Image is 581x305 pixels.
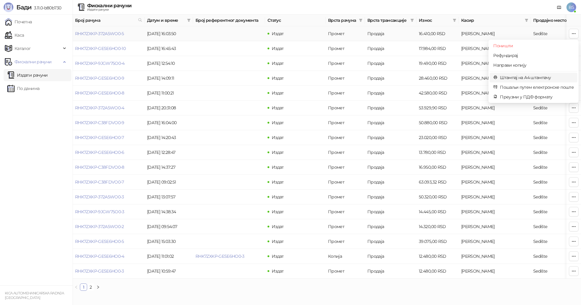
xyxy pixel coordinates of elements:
[75,150,124,155] a: RHK7ZXKP-GESE6HO0-6
[75,194,124,200] a: RHK7ZXKP-372A5WO0-3
[31,5,61,11] span: 3.11.0-b80b730
[16,4,31,11] span: Бади
[73,101,145,115] td: RHK7ZXKP-372A5WO0-4
[365,15,416,26] th: Врста трансакције
[145,26,193,41] td: [DATE] 16:03:50
[87,3,131,8] div: Фискални рачуни
[145,190,193,204] td: [DATE] 13:07:57
[365,56,416,71] td: Продаја
[365,71,416,86] td: Продаја
[75,179,124,185] a: RHK7ZXKP-C38FDVO0-7
[75,75,124,81] a: RHK7ZXKP-GESE6HO0-9
[272,75,284,81] span: Издат
[272,194,284,200] span: Издат
[145,234,193,249] td: [DATE] 15:03:30
[73,234,145,249] td: RHK7ZXKP-GESE6HO0-5
[459,71,531,86] td: Boban Seočanac
[459,204,531,219] td: Boban Seočanac
[326,264,365,279] td: Промет
[459,264,531,279] td: Boban Seočanac
[365,130,416,145] td: Продаја
[365,115,416,130] td: Продаја
[365,160,416,175] td: Продаја
[326,41,365,56] td: Промет
[272,135,284,140] span: Издат
[419,17,450,24] span: Износ
[145,175,193,190] td: [DATE] 09:02:51
[326,175,365,190] td: Промет
[94,283,102,291] button: right
[365,249,416,264] td: Продаја
[416,86,459,101] td: 42.580,00 RSD
[326,145,365,160] td: Промет
[459,175,531,190] td: Boban Seočanac
[87,8,131,11] div: Издати рачуни
[272,179,284,185] span: Издат
[73,283,80,291] button: left
[73,26,145,41] td: RHK7ZXKP-372A5WO0-5
[73,219,145,234] td: RHK7ZXKP-372A5WO0-2
[459,190,531,204] td: Boban Seočanac
[73,71,145,86] td: RHK7ZXKP-GESE6HO0-9
[326,190,365,204] td: Промет
[365,145,416,160] td: Продаја
[145,264,193,279] td: [DATE] 10:59:47
[328,17,356,24] span: Врста рачуна
[80,283,87,291] li: 1
[326,86,365,101] td: Промет
[75,105,124,111] a: RHK7ZXKP-372A5WO0-4
[459,145,531,160] td: Boban Seočanac
[326,130,365,145] td: Промет
[75,90,124,96] a: RHK7ZXKP-GESE6HO0-8
[145,86,193,101] td: [DATE] 11:00:21
[193,15,265,26] th: Број референтног документа
[461,17,522,24] span: Касир
[459,15,531,26] th: Касир
[416,71,459,86] td: 28.460,00 RSD
[73,175,145,190] td: RHK7ZXKP-C38FDVO0-7
[75,135,124,140] a: RHK7ZXKP-GESE6HO0-7
[326,160,365,175] td: Промет
[459,130,531,145] td: Boban Seočanac
[272,224,284,229] span: Издат
[500,74,574,81] span: Штампај на А4 штампачу
[459,41,531,56] td: Boban Seočanac
[4,2,13,12] img: Logo
[367,17,408,24] span: Врста трансакције
[145,219,193,234] td: [DATE] 09:54:07
[416,249,459,264] td: 12.480,00 RSD
[326,15,365,26] th: Врста рачуна
[75,46,126,51] a: RHK7ZXKP-GESE6HO0-10
[74,285,78,289] span: left
[453,18,456,22] span: filter
[75,268,124,274] a: RHK7ZXKP-GESE6HO0-3
[73,115,145,130] td: RHK7ZXKP-C38FDVO0-9
[186,16,192,25] span: filter
[73,41,145,56] td: RHK7ZXKP-GESE6HO0-10
[416,219,459,234] td: 14.320,00 RSD
[73,130,145,145] td: RHK7ZXKP-GESE6HO0-7
[75,61,125,66] a: RHK7ZXKP-9JGW75O0-4
[145,56,193,71] td: [DATE] 12:54:10
[326,249,365,264] td: Копија
[73,145,145,160] td: RHK7ZXKP-GESE6HO0-6
[80,284,87,290] a: 1
[145,204,193,219] td: [DATE] 14:38:34
[358,16,364,25] span: filter
[409,16,415,25] span: filter
[145,160,193,175] td: [DATE] 14:37:27
[493,52,574,59] span: Рефундирај
[416,175,459,190] td: 63.093,32 RSD
[459,86,531,101] td: Boban Seočanac
[145,41,193,56] td: [DATE] 16:45:43
[459,26,531,41] td: Boban Seočanac
[75,120,124,125] a: RHK7ZXKP-C38FDVO0-9
[87,283,94,291] li: 2
[272,120,284,125] span: Издат
[326,234,365,249] td: Промет
[272,268,284,274] span: Издат
[73,283,80,291] li: Претходна страна
[94,283,102,291] li: Следећа страна
[566,2,576,12] span: BS
[416,41,459,56] td: 17.984,00 RSD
